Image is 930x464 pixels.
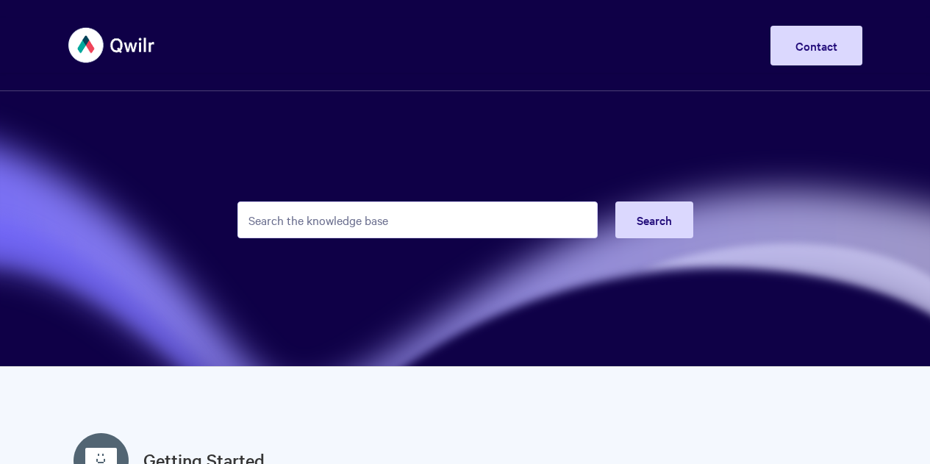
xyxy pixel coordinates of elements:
a: Contact [770,26,862,65]
img: Qwilr Help Center [68,18,156,73]
span: Search [637,212,672,228]
input: Search the knowledge base [237,201,598,238]
button: Search [615,201,693,238]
